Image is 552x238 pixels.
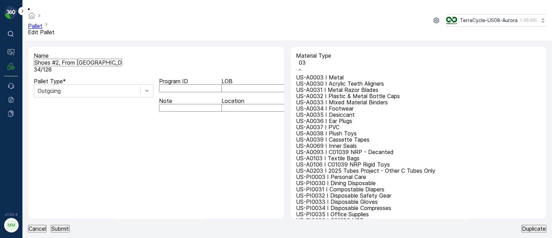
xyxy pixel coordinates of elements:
[520,18,537,23] p: ( -05:00 )
[34,78,63,85] label: Pallet Type
[4,212,18,217] span: v 1.50.4
[34,52,49,59] label: Name
[296,52,331,59] label: Material Type
[159,97,172,104] label: Note
[296,105,354,112] span: US-A0034 I Footwear
[296,211,369,218] span: US-PI0035 I Office Supplies
[296,149,394,155] span: US-A0093 I C01039 NRP - Decanted
[522,226,546,232] p: Duplicate
[460,17,517,24] p: TerraCycle-US08-Aurora
[296,117,352,124] span: US-A0036 I Ear Plugs
[446,17,457,24] img: image_ci7OI47.png
[296,186,384,193] span: US-PI0031 I Compostable Diapers
[29,226,46,232] p: Cancel
[4,218,18,232] button: MM
[296,74,344,81] span: US-A0003 I Metal
[296,161,390,168] span: US-A0106 I C01039 NRP Rigid Toys
[296,80,384,87] span: US-A0030 I Acrylic Teeth Aligners
[28,225,47,232] button: Cancel
[51,226,69,232] p: Submit
[4,6,18,19] img: logo
[296,124,339,131] span: US-A0037 I PVC
[296,93,400,99] span: US-A0032 I Plastic & Metal Bottle Caps
[446,14,546,27] button: TerraCycle-US08-Aurora(-05:00)
[51,225,70,232] button: Submit
[296,198,378,205] span: US-PI0033 I Disposable Gloves
[296,136,369,143] span: US-A0039 I Cassette Tapes
[296,217,364,224] span: US-PI0036 I C01280 NRP
[221,78,233,85] label: LOB
[296,204,391,211] span: US-PI0034 I Disposable Compresses
[521,225,546,232] button: Duplicate
[28,22,42,29] a: Pallet
[296,130,357,137] span: US-A0038 I Plush Toys
[296,142,357,149] span: US-A0069 I Inner Seals
[296,99,388,106] span: US-A0033 I Mixed Material Binders
[296,86,378,93] span: US-A0031 I Metal Razor Blades
[34,66,154,73] p: 34 / 128
[221,97,244,104] label: Location
[28,14,36,21] a: Homepage
[296,192,391,199] span: US-PI0032 I Disposable Safety Gear
[296,111,355,118] span: US-A0035 I Desiccant
[296,180,376,187] span: US-PI0030 I Dining Disposable
[296,155,359,162] span: US-A0103 I Textile Bags
[296,173,366,180] span: US-PI0003 I Personal Care
[296,167,435,174] span: US-A0203 I 2025 Tubes Project - Other C Tubes Only
[28,29,55,36] span: Edit Pallet
[6,220,17,231] div: MM
[159,78,188,85] label: Program ID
